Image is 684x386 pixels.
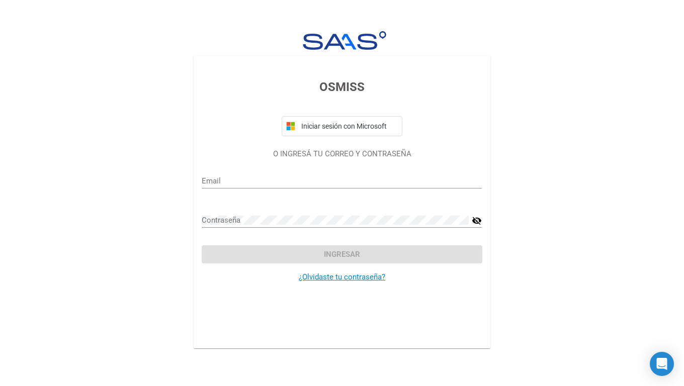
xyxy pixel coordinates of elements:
div: Open Intercom Messenger [650,352,674,376]
mat-icon: visibility_off [472,215,482,227]
h3: OSMISS [202,78,482,96]
span: Ingresar [324,250,360,259]
button: Ingresar [202,245,482,263]
a: ¿Olvidaste tu contraseña? [299,272,385,281]
button: Iniciar sesión con Microsoft [282,116,402,136]
span: Iniciar sesión con Microsoft [299,122,398,130]
p: O INGRESÁ TU CORREO Y CONTRASEÑA [202,148,482,160]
